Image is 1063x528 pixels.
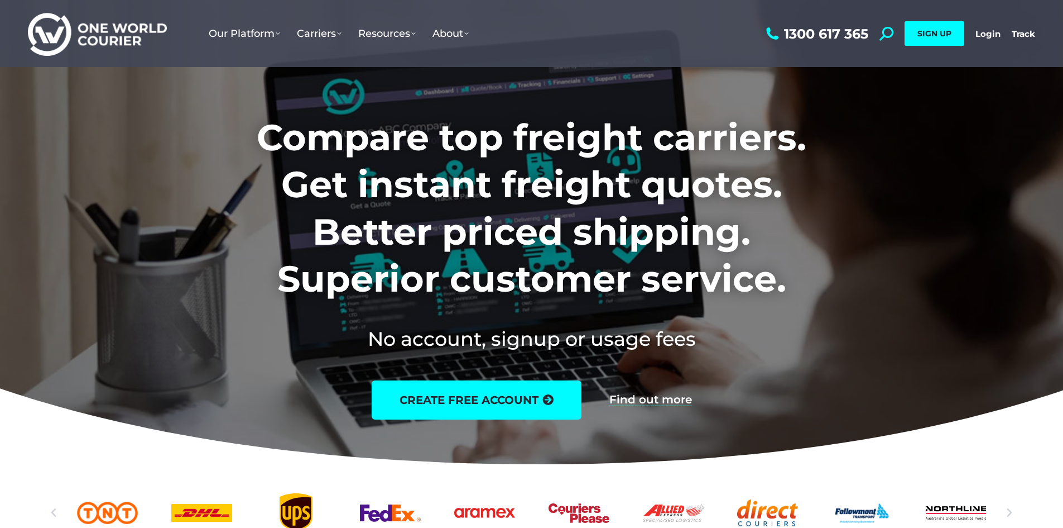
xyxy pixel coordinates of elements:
a: Track [1012,28,1035,39]
h2: No account, signup or usage fees [183,325,880,353]
a: Login [975,28,1001,39]
a: Find out more [609,394,692,406]
span: Resources [358,27,416,40]
a: SIGN UP [905,21,964,46]
span: Our Platform [209,27,280,40]
span: SIGN UP [917,28,951,39]
a: Carriers [288,16,350,51]
a: 1300 617 365 [763,27,868,41]
a: About [424,16,477,51]
a: Our Platform [200,16,288,51]
a: create free account [372,380,581,420]
span: About [432,27,469,40]
h1: Compare top freight carriers. Get instant freight quotes. Better priced shipping. Superior custom... [183,114,880,303]
span: Carriers [297,27,341,40]
img: One World Courier [28,11,167,56]
a: Resources [350,16,424,51]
